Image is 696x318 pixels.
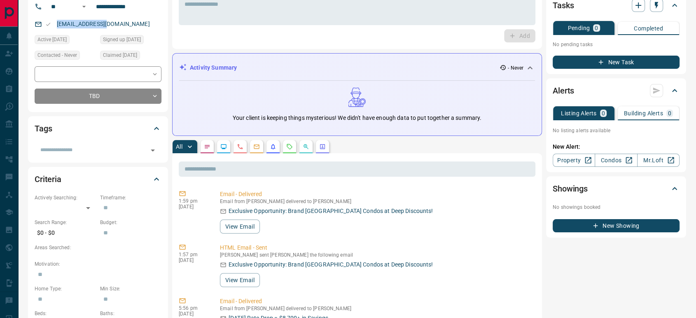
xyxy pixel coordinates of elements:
[220,243,532,252] p: HTML Email - Sent
[270,143,276,150] svg: Listing Alerts
[179,305,208,311] p: 5:56 pm
[35,122,52,135] h2: Tags
[553,84,574,97] h2: Alerts
[35,285,96,292] p: Home Type:
[35,35,96,47] div: Thu May 02 2024
[553,154,595,167] a: Property
[100,194,161,201] p: Timeframe:
[602,110,605,116] p: 0
[179,252,208,257] p: 1:57 pm
[229,207,433,215] p: Exclusive Opportunity: Brand [GEOGRAPHIC_DATA] Condos at Deep Discounts!
[45,21,51,27] svg: Email Valid
[634,26,663,31] p: Completed
[637,154,680,167] a: Mr.Loft
[35,310,96,317] p: Beds:
[286,143,293,150] svg: Requests
[595,25,598,31] p: 0
[35,226,96,240] p: $0 - $0
[553,81,680,101] div: Alerts
[668,110,671,116] p: 0
[35,260,161,268] p: Motivation:
[220,297,532,306] p: Email - Delivered
[35,194,96,201] p: Actively Searching:
[100,219,161,226] p: Budget:
[100,35,161,47] div: Thu May 02 2024
[220,273,260,287] button: View Email
[179,204,208,210] p: [DATE]
[179,257,208,263] p: [DATE]
[568,25,590,31] p: Pending
[553,143,680,151] p: New Alert:
[303,143,309,150] svg: Opportunities
[35,219,96,226] p: Search Range:
[204,143,210,150] svg: Notes
[35,119,161,138] div: Tags
[35,173,61,186] h2: Criteria
[561,110,597,116] p: Listing Alerts
[229,260,433,269] p: Exclusive Opportunity: Brand [GEOGRAPHIC_DATA] Condos at Deep Discounts!
[553,203,680,211] p: No showings booked
[253,143,260,150] svg: Emails
[553,182,588,195] h2: Showings
[35,89,161,104] div: TBD
[147,145,159,156] button: Open
[100,310,161,317] p: Baths:
[190,63,237,72] p: Activity Summary
[179,311,208,317] p: [DATE]
[220,199,532,204] p: Email from [PERSON_NAME] delivered to [PERSON_NAME]
[220,190,532,199] p: Email - Delivered
[37,51,77,59] span: Contacted - Never
[176,144,182,150] p: All
[79,2,89,12] button: Open
[553,179,680,199] div: Showings
[57,21,150,27] a: [EMAIL_ADDRESS][DOMAIN_NAME]
[237,143,243,150] svg: Calls
[103,35,141,44] span: Signed up [DATE]
[35,169,161,189] div: Criteria
[220,220,260,234] button: View Email
[220,143,227,150] svg: Lead Browsing Activity
[220,306,532,311] p: Email from [PERSON_NAME] delivered to [PERSON_NAME]
[553,127,680,134] p: No listing alerts available
[179,60,535,75] div: Activity Summary- Never
[595,154,637,167] a: Condos
[233,114,481,122] p: Your client is keeping things mysterious! We didn't have enough data to put together a summary.
[100,51,161,62] div: Thu May 02 2024
[103,51,137,59] span: Claimed [DATE]
[35,244,161,251] p: Areas Searched:
[553,38,680,51] p: No pending tasks
[100,285,161,292] p: Min Size:
[37,35,67,44] span: Active [DATE]
[179,198,208,204] p: 1:59 pm
[319,143,326,150] svg: Agent Actions
[624,110,663,116] p: Building Alerts
[553,56,680,69] button: New Task
[508,64,523,72] p: - Never
[553,219,680,232] button: New Showing
[220,252,532,258] p: [PERSON_NAME] sent [PERSON_NAME] the following email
